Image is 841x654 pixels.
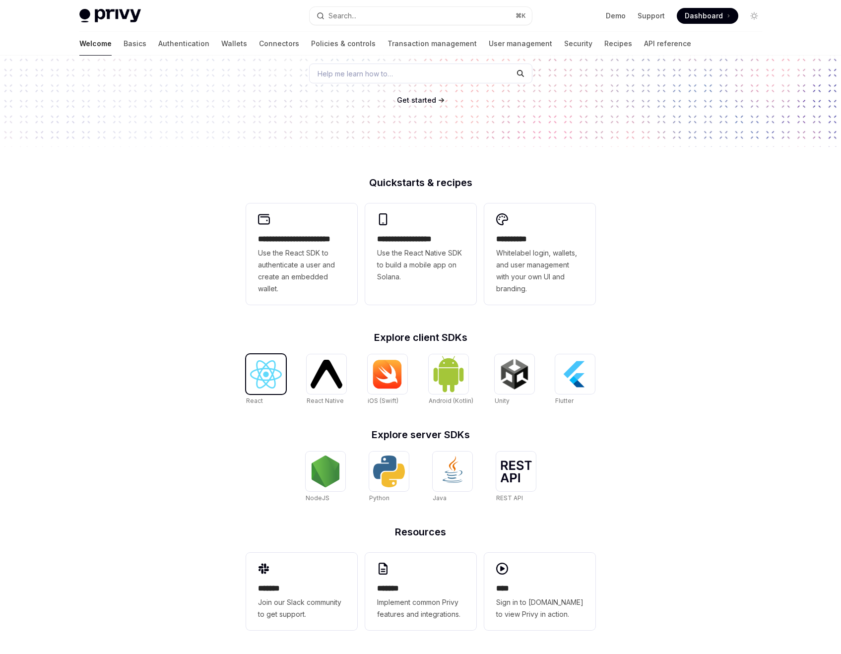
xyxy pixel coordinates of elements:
span: Sign in to [DOMAIN_NAME] to view Privy in action. [496,596,583,620]
img: React [250,360,282,389]
a: ReactReact [246,354,286,406]
button: Open search [310,7,532,25]
span: ⌘ K [516,12,526,20]
a: Wallets [221,32,247,56]
span: Dashboard [685,11,723,21]
span: Join our Slack community to get support. [258,596,345,620]
a: API reference [644,32,691,56]
a: **** **** **** ***Use the React Native SDK to build a mobile app on Solana. [365,203,476,305]
img: React Native [311,360,342,388]
a: **** **Join our Slack community to get support. [246,553,357,630]
a: iOS (Swift)iOS (Swift) [368,354,407,406]
a: Connectors [259,32,299,56]
a: Welcome [79,32,112,56]
span: Flutter [555,397,574,404]
button: Toggle dark mode [746,8,762,24]
a: PythonPython [369,452,409,503]
span: iOS (Swift) [368,397,398,404]
span: Get started [397,96,436,104]
span: REST API [496,494,523,502]
a: Dashboard [677,8,738,24]
span: Java [433,494,447,502]
img: Java [437,456,468,487]
img: NodeJS [310,456,341,487]
a: **** **Implement common Privy features and integrations. [365,553,476,630]
img: light logo [79,9,141,23]
a: Demo [606,11,626,21]
a: Get started [397,95,436,105]
img: Unity [499,358,530,390]
a: User management [489,32,552,56]
img: iOS (Swift) [372,359,403,389]
a: Recipes [604,32,632,56]
a: Android (Kotlin)Android (Kotlin) [429,354,473,406]
h2: Quickstarts & recipes [246,178,595,188]
span: React [246,397,263,404]
a: Transaction management [388,32,477,56]
a: Security [564,32,592,56]
a: Policies & controls [311,32,376,56]
a: ****Sign in to [DOMAIN_NAME] to view Privy in action. [484,553,595,630]
a: REST APIREST API [496,452,536,503]
span: Whitelabel login, wallets, and user management with your own UI and branding. [496,247,583,295]
img: Android (Kotlin) [433,355,464,392]
span: Implement common Privy features and integrations. [377,596,464,620]
img: Flutter [559,358,591,390]
a: React NativeReact Native [307,354,346,406]
a: Basics [124,32,146,56]
span: NodeJS [306,494,329,502]
span: Use the React Native SDK to build a mobile app on Solana. [377,247,464,283]
a: NodeJSNodeJS [306,452,345,503]
h2: Resources [246,527,595,537]
a: FlutterFlutter [555,354,595,406]
img: Python [373,456,405,487]
h2: Explore server SDKs [246,430,595,440]
span: React Native [307,397,344,404]
span: Use the React SDK to authenticate a user and create an embedded wallet. [258,247,345,295]
img: REST API [500,460,532,482]
a: **** *****Whitelabel login, wallets, and user management with your own UI and branding. [484,203,595,305]
a: UnityUnity [495,354,534,406]
a: Authentication [158,32,209,56]
h2: Explore client SDKs [246,332,595,342]
span: Android (Kotlin) [429,397,473,404]
a: JavaJava [433,452,472,503]
span: Help me learn how to… [318,68,393,79]
div: Search... [328,10,356,22]
span: Python [369,494,389,502]
span: Unity [495,397,510,404]
a: Support [638,11,665,21]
